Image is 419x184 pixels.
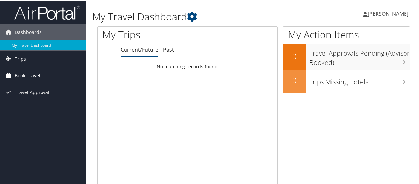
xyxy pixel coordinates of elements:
span: Travel Approval [15,84,49,100]
span: Trips [15,50,26,66]
a: 0Trips Missing Hotels [283,69,410,92]
td: No matching records found [98,60,277,72]
h1: My Travel Dashboard [92,9,307,23]
h1: My Trips [102,27,197,41]
h2: 0 [283,74,306,85]
h1: My Action Items [283,27,410,41]
h3: Trips Missing Hotels [309,73,410,86]
span: [PERSON_NAME] [368,10,408,17]
span: Book Travel [15,67,40,83]
h2: 0 [283,50,306,61]
img: airportal-logo.png [14,4,80,20]
span: Dashboards [15,23,42,40]
h3: Travel Approvals Pending (Advisor Booked) [309,45,410,66]
a: 0Travel Approvals Pending (Advisor Booked) [283,43,410,69]
a: Past [163,45,174,53]
a: [PERSON_NAME] [363,3,415,23]
a: Current/Future [121,45,158,53]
